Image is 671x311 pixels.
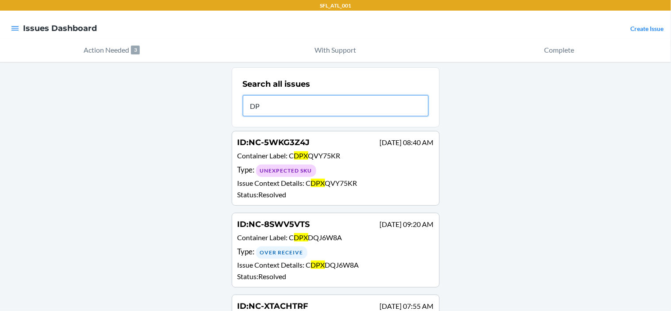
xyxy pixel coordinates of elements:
[380,137,434,148] p: [DATE] 08:40 AM
[294,151,308,160] span: DPX
[238,137,310,148] h4: ID :
[238,219,310,230] h4: ID :
[289,233,294,242] span: C
[238,232,434,245] p: Container Label :
[544,45,574,55] p: Complete
[325,179,357,187] span: QVY75KR
[249,301,309,311] span: NC-XTACHTRF
[306,179,311,187] span: C
[238,246,434,259] div: Type :
[294,233,308,242] span: DPX
[23,23,97,34] h4: Issues Dashboard
[631,25,664,32] a: Create Issue
[249,219,310,229] span: NC-8SWV5VTS
[238,150,434,163] p: Container Label :
[325,261,359,269] span: DQJ6W8A
[308,233,342,242] span: DQJ6W8A
[315,45,357,55] p: With Support
[232,213,440,288] a: ID:NC-8SWV5VTS[DATE] 09:20 AMContainer Label: CDPXDQJ6W8AType: Over ReceiveIssue Context Details:...
[306,261,311,269] span: C
[447,39,671,62] button: Complete
[249,138,310,147] span: NC-5WKG3Z4J
[311,261,325,269] span: DPX
[380,219,434,230] p: [DATE] 09:20 AM
[320,2,351,10] p: SFL_ATL_001
[238,178,434,188] p: Issue Context Details :
[238,189,434,200] p: Status : Resolved
[238,271,434,282] p: Status : Resolved
[289,151,294,160] span: C
[238,260,434,270] p: Issue Context Details :
[224,39,448,62] button: With Support
[84,45,129,55] p: Action Needed
[311,179,325,187] span: DPX
[256,165,316,177] div: Unexpected SKU
[131,46,140,54] p: 3
[232,131,440,206] a: ID:NC-5WKG3Z4J[DATE] 08:40 AMContainer Label: CDPXQVY75KRType: Unexpected SKUIssue Context Detail...
[256,246,307,259] div: Over Receive
[308,151,341,160] span: QVY75KR
[238,164,434,177] div: Type :
[243,78,311,90] h2: Search all issues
